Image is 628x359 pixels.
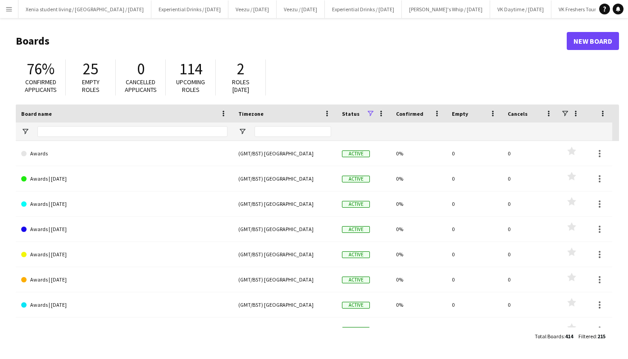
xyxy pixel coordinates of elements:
[446,318,502,342] div: 0
[452,110,468,117] span: Empty
[342,302,370,309] span: Active
[508,110,528,117] span: Cancels
[446,191,502,216] div: 0
[237,59,245,79] span: 2
[535,333,564,340] span: Total Boards
[325,0,402,18] button: Experiential Drinks / [DATE]
[27,59,55,79] span: 76%
[502,318,558,342] div: 0
[342,251,370,258] span: Active
[446,242,502,267] div: 0
[21,292,228,318] a: Awards | [DATE]
[391,292,446,317] div: 0%
[233,191,337,216] div: (GMT/BST) [GEOGRAPHIC_DATA]
[396,110,423,117] span: Confirmed
[179,59,202,79] span: 114
[37,126,228,137] input: Board name Filter Input
[565,333,573,340] span: 414
[21,110,52,117] span: Board name
[233,141,337,166] div: (GMT/BST) [GEOGRAPHIC_DATA]
[21,242,228,267] a: Awards | [DATE]
[228,0,277,18] button: Veezu / [DATE]
[233,267,337,292] div: (GMT/BST) [GEOGRAPHIC_DATA]
[83,59,98,79] span: 25
[342,327,370,334] span: Active
[446,141,502,166] div: 0
[446,267,502,292] div: 0
[21,166,228,191] a: Awards | [DATE]
[446,217,502,241] div: 0
[233,242,337,267] div: (GMT/BST) [GEOGRAPHIC_DATA]
[402,0,490,18] button: [PERSON_NAME]'s Whip / [DATE]
[342,226,370,233] span: Active
[233,217,337,241] div: (GMT/BST) [GEOGRAPHIC_DATA]
[238,127,246,136] button: Open Filter Menu
[277,0,325,18] button: Veezu / [DATE]
[490,0,551,18] button: VK Daytime / [DATE]
[391,217,446,241] div: 0%
[446,166,502,191] div: 0
[502,267,558,292] div: 0
[502,292,558,317] div: 0
[551,0,623,18] button: VK Freshers Tour / [DATE]
[21,141,228,166] a: Awards
[176,78,205,94] span: Upcoming roles
[597,333,605,340] span: 215
[21,318,228,343] a: Awards | [DATE]
[255,126,331,137] input: Timezone Filter Input
[233,318,337,342] div: (GMT/BST) [GEOGRAPHIC_DATA]
[232,78,250,94] span: Roles [DATE]
[342,176,370,182] span: Active
[18,0,151,18] button: Xenia student living / [GEOGRAPHIC_DATA] / [DATE]
[391,141,446,166] div: 0%
[238,110,264,117] span: Timezone
[21,267,228,292] a: Awards | [DATE]
[137,59,145,79] span: 0
[502,191,558,216] div: 0
[502,141,558,166] div: 0
[21,191,228,217] a: Awards | [DATE]
[391,191,446,216] div: 0%
[151,0,228,18] button: Experiential Drinks / [DATE]
[233,292,337,317] div: (GMT/BST) [GEOGRAPHIC_DATA]
[82,78,100,94] span: Empty roles
[342,110,360,117] span: Status
[502,217,558,241] div: 0
[446,292,502,317] div: 0
[21,127,29,136] button: Open Filter Menu
[21,217,228,242] a: Awards | [DATE]
[578,327,605,345] div: :
[342,277,370,283] span: Active
[391,166,446,191] div: 0%
[125,78,157,94] span: Cancelled applicants
[578,333,596,340] span: Filtered
[567,32,619,50] a: New Board
[502,166,558,191] div: 0
[342,150,370,157] span: Active
[502,242,558,267] div: 0
[391,242,446,267] div: 0%
[233,166,337,191] div: (GMT/BST) [GEOGRAPHIC_DATA]
[391,318,446,342] div: 0%
[391,267,446,292] div: 0%
[16,34,567,48] h1: Boards
[342,201,370,208] span: Active
[535,327,573,345] div: :
[25,78,57,94] span: Confirmed applicants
